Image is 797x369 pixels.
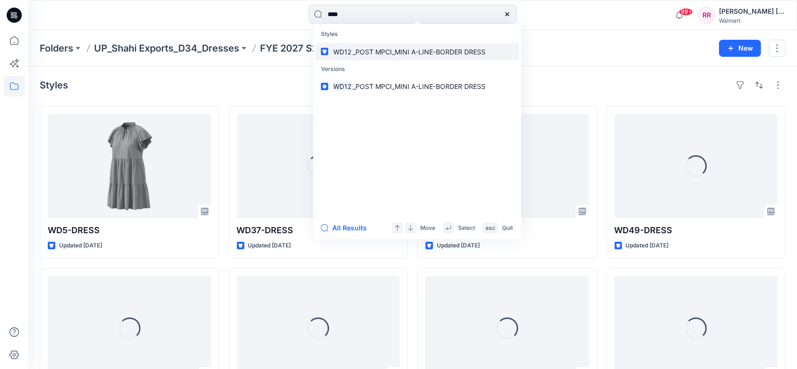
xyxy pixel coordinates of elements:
a: UP_Shahi Exports_D34_Dresses [94,42,239,55]
p: Styles [315,26,520,43]
h4: Styles [40,79,68,91]
button: All Results [321,222,373,234]
div: [PERSON_NAME] [PERSON_NAME] [719,6,785,17]
p: esc [485,223,495,233]
span: _POST MPCI_MINI A-LINE-BORDER DRESS [353,47,485,55]
p: Quit [502,223,513,233]
p: Updated [DATE] [248,241,291,251]
p: Move [420,223,435,233]
p: Updated [DATE] [626,241,669,251]
p: Select [458,223,475,233]
p: Updated [DATE] [59,241,102,251]
p: Updated [DATE] [437,241,480,251]
div: RR [698,7,715,24]
div: Walmart [719,17,785,24]
a: Folders [40,42,73,55]
p: WD5-DRESS [48,224,211,237]
span: 99+ [679,8,693,16]
a: WD12_POST MPCI_MINI A-LINE-BORDER DRESS [315,43,520,60]
span: _POST MPCI_MINI A-LINE-BORDER DRESS [353,82,485,90]
p: WD49-DRESS [615,224,778,237]
p: FYE 2027 S2 D34 [DEMOGRAPHIC_DATA] Dresses - Shahi [260,42,484,55]
p: Versions [315,60,520,78]
a: WD12_POST MPCI_MINI A-LINE-BORDER DRESS [315,78,520,95]
mark: WD12 [332,46,353,57]
button: New [719,40,761,57]
p: WD37-DRESS [237,224,400,237]
a: WD5-DRESS [48,114,211,218]
mark: WD12 [332,81,353,92]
